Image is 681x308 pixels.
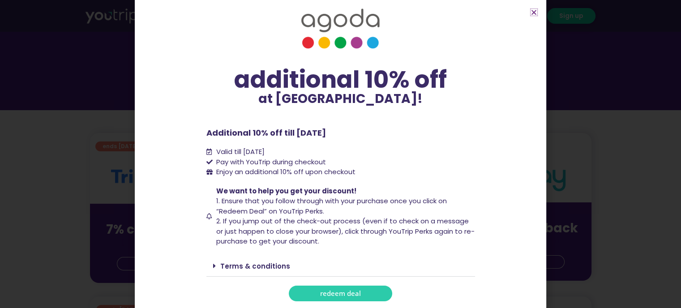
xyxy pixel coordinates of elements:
a: redeem deal [289,286,392,301]
p: at [GEOGRAPHIC_DATA]! [206,93,475,105]
a: Close [531,9,537,16]
div: additional 10% off [206,67,475,93]
p: Additional 10% off till [DATE] [206,127,475,139]
span: redeem deal [320,290,361,297]
span: 1. Ensure that you follow through with your purchase once you click on “Redeem Deal” on YouTrip P... [216,196,447,216]
div: Terms & conditions [206,256,475,277]
span: 2. If you jump out of the check-out process (even if to check on a message or just happen to clos... [216,216,475,246]
span: Valid till [DATE] [214,147,265,157]
a: Terms & conditions [220,261,290,271]
span: We want to help you get your discount! [216,186,356,196]
span: Enjoy an additional 10% off upon checkout [216,167,355,176]
span: Pay with YouTrip during checkout [214,157,326,167]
